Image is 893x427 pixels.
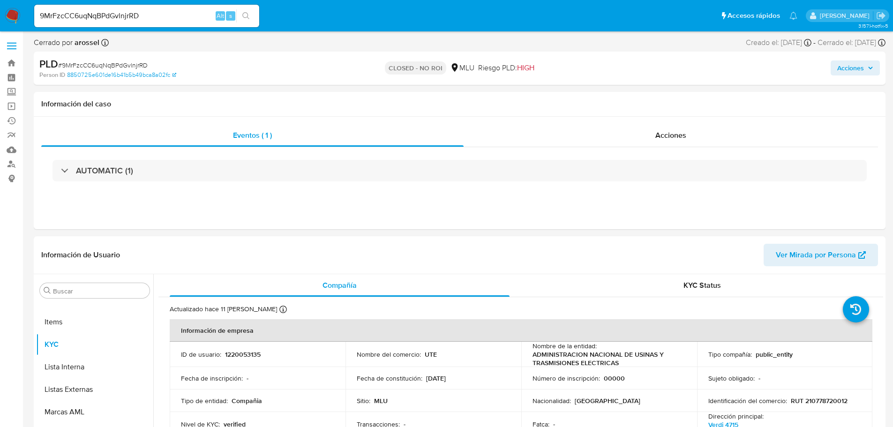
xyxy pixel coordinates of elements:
span: Riesgo PLD: [478,63,534,73]
button: KYC [36,333,153,356]
p: Fecha de constitución : [357,374,422,382]
button: Ver Mirada por Persona [764,244,878,266]
p: Actualizado hace 11 [PERSON_NAME] [170,305,277,314]
th: Información de empresa [170,319,872,342]
p: - [758,374,760,382]
h3: AUTOMATIC (1) [76,165,133,176]
p: Sitio : [357,397,370,405]
p: giorgio.franco@mercadolibre.com [820,11,873,20]
a: 8850725e601de16b41b5b49bca8a02fc [67,71,176,79]
p: RUT 210778720012 [791,397,848,405]
p: Nacionalidad : [533,397,571,405]
span: s [229,11,232,20]
span: KYC Status [683,280,721,291]
p: ID de usuario : [181,350,221,359]
b: Person ID [39,71,65,79]
p: Sujeto obligado : [708,374,755,382]
span: Ver Mirada por Persona [776,244,856,266]
p: public_entity [756,350,793,359]
span: Acciones [655,130,686,141]
p: MLU [374,397,388,405]
span: Eventos ( 1 ) [233,130,272,141]
p: Identificación del comercio : [708,397,787,405]
h1: Información de Usuario [41,250,120,260]
p: 1220053135 [225,350,261,359]
button: search-icon [236,9,255,22]
p: Dirección principal : [708,412,764,420]
div: Cerrado el: [DATE] [818,37,885,48]
input: Buscar usuario o caso... [34,10,259,22]
span: Accesos rápidos [728,11,780,21]
div: MLU [450,63,474,73]
p: 00000 [604,374,625,382]
p: Fecha de inscripción : [181,374,243,382]
span: - [813,37,816,48]
div: Creado el: [DATE] [746,37,811,48]
b: PLD [39,56,58,71]
span: Cerrado por [34,37,99,48]
button: Marcas AML [36,401,153,423]
p: - [247,374,248,382]
button: Items [36,311,153,333]
p: CLOSED - NO ROI [385,61,446,75]
input: Buscar [53,287,146,295]
div: AUTOMATIC (1) [53,160,867,181]
p: [DATE] [426,374,446,382]
p: UTE [425,350,437,359]
button: Lista Interna [36,356,153,378]
a: Notificaciones [789,12,797,20]
p: Nombre de la entidad : [533,342,597,350]
p: Nombre del comercio : [357,350,421,359]
button: Buscar [44,287,51,294]
button: Acciones [831,60,880,75]
span: HIGH [517,62,534,73]
b: arossel [73,37,99,48]
button: Listas Externas [36,378,153,401]
h1: Información del caso [41,99,878,109]
span: Alt [217,11,224,20]
p: Número de inscripción : [533,374,600,382]
p: Tipo de entidad : [181,397,228,405]
span: # 9MrFzcCC6uqNqBPdGvlnjrRD [58,60,148,70]
p: ADMINISTRACION NACIONAL DE USINAS Y TRASMISIONES ELECTRICAS [533,350,682,367]
span: Acciones [837,60,864,75]
p: [GEOGRAPHIC_DATA] [575,397,640,405]
p: Tipo compañía : [708,350,752,359]
span: Compañía [323,280,357,291]
a: Salir [876,11,886,21]
p: Compañia [232,397,262,405]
